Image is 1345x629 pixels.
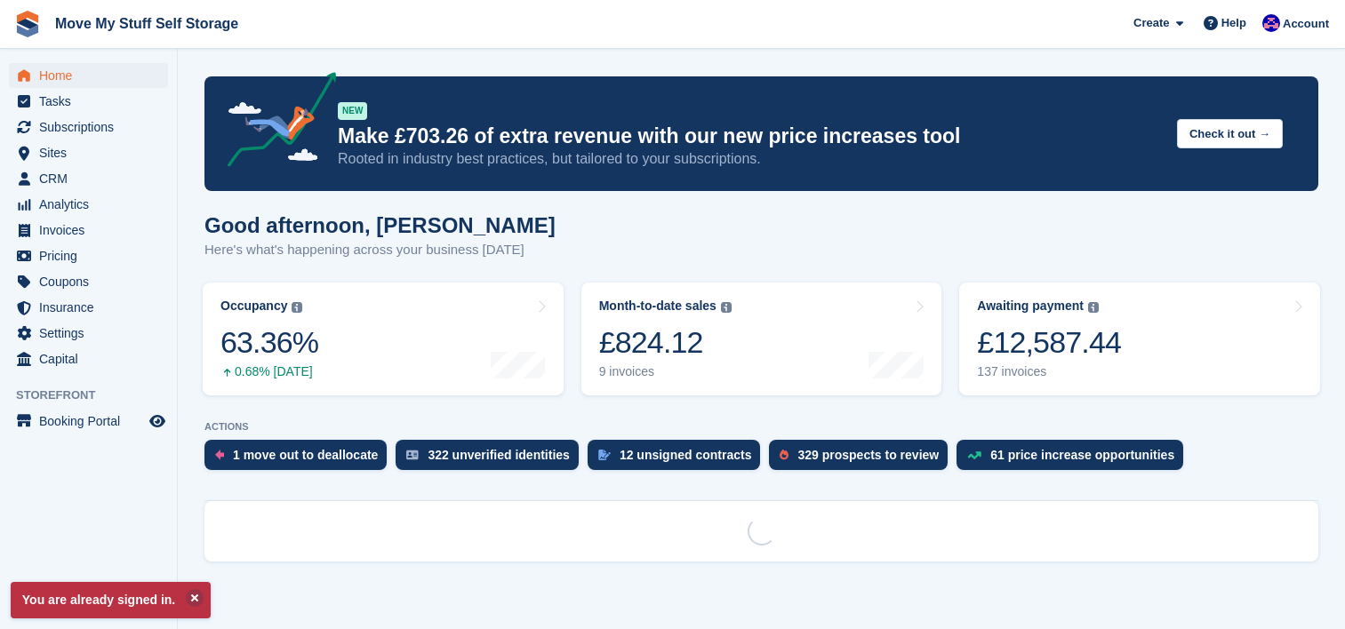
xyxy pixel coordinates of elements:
[721,302,732,313] img: icon-info-grey-7440780725fd019a000dd9b08b2336e03edf1995a4989e88bcd33f0948082b44.svg
[48,9,245,38] a: Move My Stuff Self Storage
[1088,302,1099,313] img: icon-info-grey-7440780725fd019a000dd9b08b2336e03edf1995a4989e88bcd33f0948082b44.svg
[9,166,168,191] a: menu
[9,269,168,294] a: menu
[990,448,1174,462] div: 61 price increase opportunities
[957,440,1192,479] a: 61 price increase opportunities
[204,440,396,479] a: 1 move out to deallocate
[39,321,146,346] span: Settings
[215,450,224,460] img: move_outs_to_deallocate_icon-f764333ba52eb49d3ac5e1228854f67142a1ed5810a6f6cc68b1a99e826820c5.svg
[39,166,146,191] span: CRM
[39,192,146,217] span: Analytics
[14,11,41,37] img: stora-icon-8386f47178a22dfd0bd8f6a31ec36ba5ce8667c1dd55bd0f319d3a0aa187defe.svg
[39,63,146,88] span: Home
[977,299,1084,314] div: Awaiting payment
[1262,14,1280,32] img: Jade Whetnall
[9,89,168,114] a: menu
[1177,119,1283,148] button: Check it out →
[599,299,717,314] div: Month-to-date sales
[977,324,1121,361] div: £12,587.44
[797,448,939,462] div: 329 prospects to review
[9,218,168,243] a: menu
[338,123,1163,149] p: Make £703.26 of extra revenue with our new price increases tool
[9,346,168,371] a: menu
[581,283,942,395] a: Month-to-date sales £824.12 9 invoices
[39,115,146,139] span: Subscriptions
[204,421,1318,433] p: ACTIONS
[11,582,211,618] p: You are already signed in.
[338,102,367,120] div: NEW
[9,63,168,88] a: menu
[9,321,168,346] a: menu
[204,213,556,237] h1: Good afternoon, [PERSON_NAME]
[9,140,168,165] a: menu
[39,140,146,165] span: Sites
[338,149,1163,169] p: Rooted in industry best practices, but tailored to your subscriptions.
[292,302,302,313] img: icon-info-grey-7440780725fd019a000dd9b08b2336e03edf1995a4989e88bcd33f0948082b44.svg
[220,299,287,314] div: Occupancy
[9,409,168,434] a: menu
[1133,14,1169,32] span: Create
[780,450,789,460] img: prospect-51fa495bee0391a8d652442698ab0144808aea92771e9ea1ae160a38d050c398.svg
[39,218,146,243] span: Invoices
[39,243,146,268] span: Pricing
[39,269,146,294] span: Coupons
[396,440,588,479] a: 322 unverified identities
[39,409,146,434] span: Booking Portal
[220,324,318,361] div: 63.36%
[620,448,752,462] div: 12 unsigned contracts
[39,89,146,114] span: Tasks
[428,448,570,462] div: 322 unverified identities
[599,364,732,379] div: 9 invoices
[9,243,168,268] a: menu
[9,192,168,217] a: menu
[220,364,318,379] div: 0.68% [DATE]
[16,386,177,404] span: Storefront
[9,295,168,320] a: menu
[406,450,419,460] img: verify_identity-adf6edd0f0f0b5bbfe63781bf79b02c33cf7c696d77639b501bdc392416b5a36.svg
[588,440,770,479] a: 12 unsigned contracts
[147,410,168,432] a: Preview store
[204,240,556,260] p: Here's what's happening across your business [DATE]
[39,295,146,320] span: Insurance
[599,324,732,361] div: £824.12
[233,448,378,462] div: 1 move out to deallocate
[977,364,1121,379] div: 137 invoices
[1283,15,1329,33] span: Account
[203,283,564,395] a: Occupancy 63.36% 0.68% [DATE]
[39,346,146,371] span: Capital
[967,451,981,459] img: price_increase_opportunities-93ffe204e8149a01c8c9dc8f82e8f89637d9d84a8eef4429ea346261dce0b2c0.svg
[9,115,168,139] a: menu
[769,440,957,479] a: 329 prospects to review
[959,283,1320,395] a: Awaiting payment £12,587.44 137 invoices
[598,450,611,460] img: contract_signature_icon-13c848040528278c33f63329250d36e43548de30e8caae1d1a13099fd9432cc5.svg
[1221,14,1246,32] span: Help
[212,72,337,173] img: price-adjustments-announcement-icon-8257ccfd72463d97f412b2fc003d46551f7dbcb40ab6d574587a9cd5c0d94...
